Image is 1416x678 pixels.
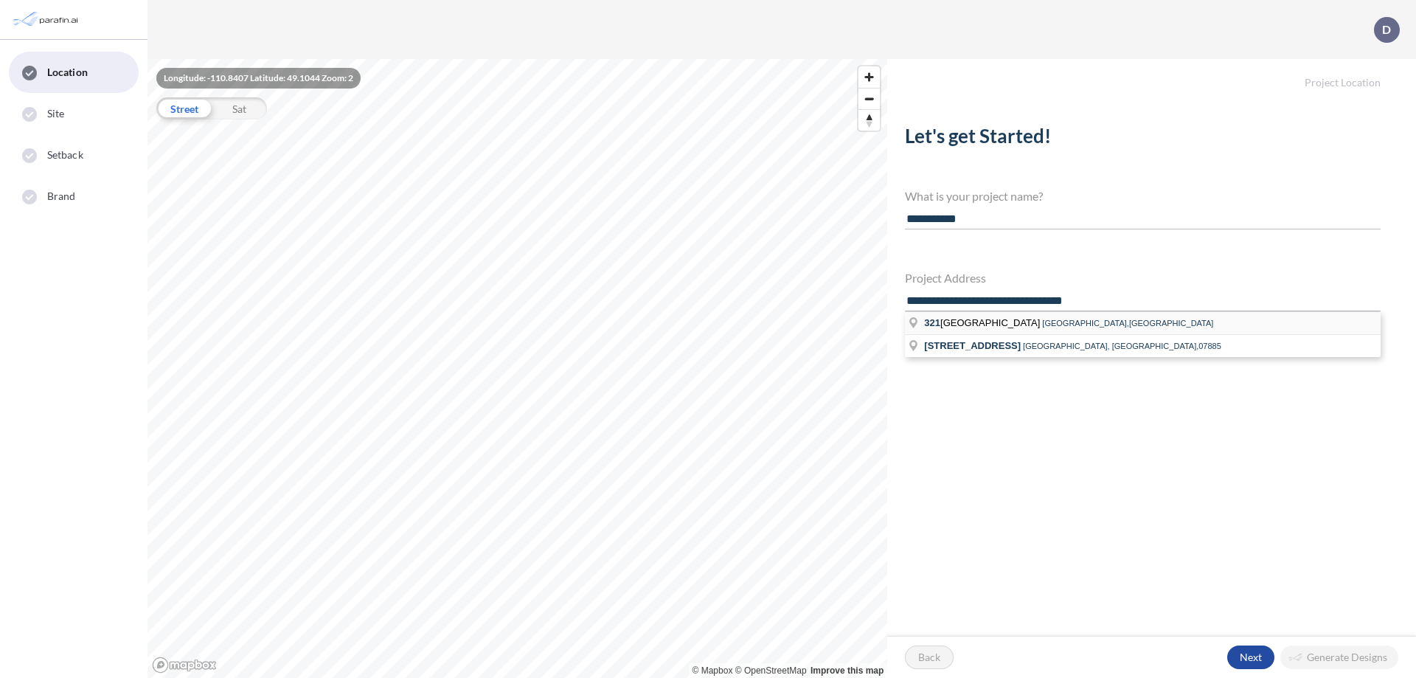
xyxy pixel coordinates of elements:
canvas: Map [147,59,887,678]
span: Reset bearing to north [858,110,880,131]
span: [GEOGRAPHIC_DATA] [924,317,1042,328]
p: Next [1240,650,1262,665]
a: Mapbox homepage [152,657,217,674]
span: Brand [47,189,76,204]
a: Mapbox [693,665,733,676]
span: [STREET_ADDRESS] [924,340,1021,351]
button: Zoom in [858,66,880,88]
a: OpenStreetMap [735,665,807,676]
span: 321 [924,317,940,328]
h5: Project Location [887,59,1416,89]
img: Parafin [11,6,83,33]
span: Setback [47,148,83,162]
button: Zoom out [858,88,880,109]
button: Next [1227,646,1274,669]
span: [GEOGRAPHIC_DATA], [GEOGRAPHIC_DATA],07885 [1023,342,1221,350]
p: D [1382,23,1391,36]
div: Sat [212,97,267,120]
button: Reset bearing to north [858,109,880,131]
div: Street [156,97,212,120]
a: Improve this map [811,665,884,676]
span: Location [47,65,88,80]
div: Longitude: -110.8407 Latitude: 49.1044 Zoom: 2 [156,68,361,89]
h4: What is your project name? [905,189,1381,203]
span: [GEOGRAPHIC_DATA],[GEOGRAPHIC_DATA] [1042,319,1213,328]
h4: Project Address [905,271,1381,285]
span: Site [47,106,64,121]
h2: Let's get Started! [905,125,1381,153]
